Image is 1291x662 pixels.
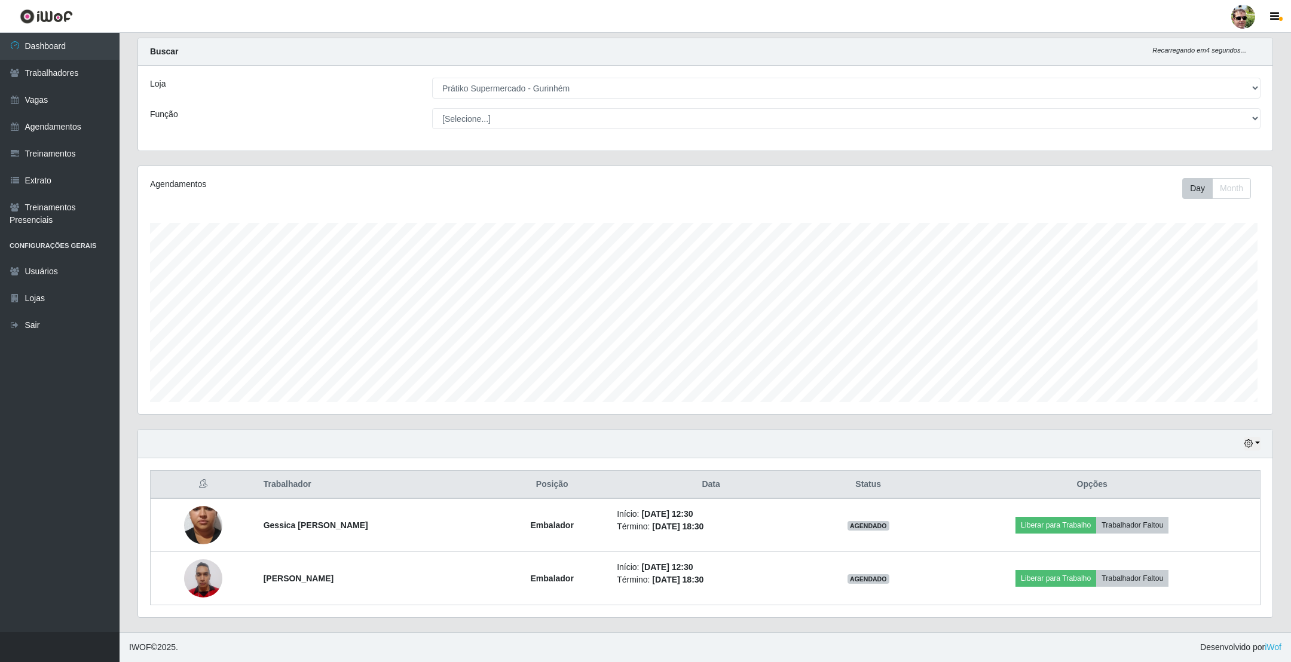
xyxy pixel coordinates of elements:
[1096,517,1168,534] button: Trabalhador Faltou
[641,562,693,572] time: [DATE] 12:30
[1212,178,1251,199] button: Month
[1015,570,1096,587] button: Liberar para Trabalho
[1265,642,1281,652] a: iWof
[184,483,222,568] img: 1746572657158.jpeg
[812,471,924,499] th: Status
[1182,178,1213,199] button: Day
[494,471,610,499] th: Posição
[617,520,805,533] li: Término:
[641,509,693,519] time: [DATE] 12:30
[184,553,222,603] img: 1747520366813.jpeg
[150,78,166,90] label: Loja
[20,9,73,24] img: CoreUI Logo
[652,575,703,584] time: [DATE] 18:30
[129,641,178,654] span: © 2025 .
[150,108,178,121] label: Função
[256,471,495,499] th: Trabalhador
[617,508,805,520] li: Início:
[531,520,574,530] strong: Embalador
[264,520,368,530] strong: Gessica [PERSON_NAME]
[610,471,812,499] th: Data
[652,522,703,531] time: [DATE] 18:30
[1152,47,1246,54] i: Recarregando em 4 segundos...
[1015,517,1096,534] button: Liberar para Trabalho
[1182,178,1251,199] div: First group
[848,574,889,584] span: AGENDADO
[129,642,151,652] span: IWOF
[1096,570,1168,587] button: Trabalhador Faltou
[617,574,805,586] li: Término:
[617,561,805,574] li: Início:
[1200,641,1281,654] span: Desenvolvido por
[924,471,1260,499] th: Opções
[150,47,178,56] strong: Buscar
[848,521,889,531] span: AGENDADO
[1182,178,1261,199] div: Toolbar with button groups
[531,574,574,583] strong: Embalador
[264,574,334,583] strong: [PERSON_NAME]
[150,178,602,191] div: Agendamentos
